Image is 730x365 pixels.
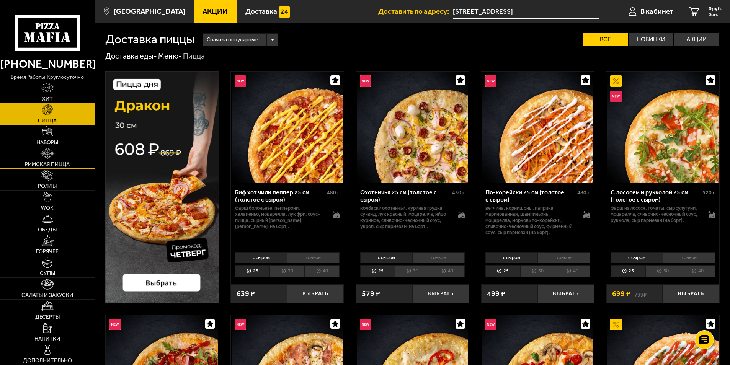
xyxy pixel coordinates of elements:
[607,72,719,183] img: С лососем и рукколой 25 см (толстое с сыром)
[232,72,343,183] img: Биф хот чили пеппер 25 см (толстое с сыром)
[21,293,73,298] span: Салаты и закуски
[287,252,340,263] li: тонкое
[35,314,60,320] span: Десерты
[610,91,622,102] img: Новинка
[629,33,673,46] label: Новинки
[158,51,182,60] a: Меню-
[360,75,371,87] img: Новинка
[395,265,430,277] li: 30
[611,189,701,203] div: С лососем и рукколой 25 см (толстое с сыром)
[360,252,412,263] li: с сыром
[360,319,371,330] img: Новинка
[42,96,53,102] span: Хит
[23,358,72,363] span: Дополнительно
[583,33,628,46] label: Все
[360,265,395,277] li: 25
[663,252,715,263] li: тонкое
[485,75,496,87] img: Новинка
[237,290,255,298] span: 639 ₽
[482,72,593,183] img: По-корейски 25 см (толстое с сыром)
[269,265,304,277] li: 30
[537,252,590,263] li: тонкое
[38,118,57,124] span: Пицца
[279,6,290,18] img: 15daf4d41897b9f0e9f617042186c801.svg
[38,184,57,189] span: Роллы
[611,252,663,263] li: с сыром
[634,290,647,298] s: 799 ₽
[702,189,715,196] span: 520 г
[612,290,630,298] span: 699 ₽
[207,33,258,47] span: Сначала популярные
[485,189,575,203] div: По-корейски 25 см (толстое с сыром)
[105,33,195,46] h1: Доставка пиццы
[610,319,622,330] img: Акционный
[452,189,465,196] span: 430 г
[114,8,185,15] span: [GEOGRAPHIC_DATA]
[183,51,205,61] div: Пицца
[287,284,344,303] button: Выбрать
[36,249,59,254] span: Горячее
[235,319,246,330] img: Новинка
[38,227,57,233] span: Обеды
[231,72,344,183] a: НовинкаБиф хот чили пеппер 25 см (толстое с сыром)
[362,290,380,298] span: 579 ₽
[34,336,60,342] span: Напитки
[555,265,590,277] li: 40
[235,75,246,87] img: Новинка
[645,265,680,277] li: 30
[235,205,325,230] p: фарш болоньезе, пепперони, халапеньо, моцарелла, лук фри, соус-пицца, сырный [PERSON_NAME], [PERS...
[304,265,340,277] li: 40
[481,72,594,183] a: НовинкаПо-корейски 25 см (толстое с сыром)
[485,205,576,235] p: ветчина, корнишоны, паприка маринованная, шампиньоны, моцарелла, морковь по-корейски, сливочно-че...
[245,8,277,15] span: Доставка
[105,51,157,60] a: Доставка еды-
[611,265,645,277] li: 25
[485,265,520,277] li: 25
[235,265,270,277] li: 25
[109,319,121,330] img: Новинка
[360,205,451,230] p: колбаски охотничьи, куриная грудка су-вид, лук красный, моцарелла, яйцо куриное, сливочно-чесночн...
[453,5,599,19] span: Среднерогатская улица, 9
[25,162,70,167] span: Римская пицца
[356,72,469,183] a: НовинкаОхотничья 25 см (толстое с сыром)
[36,140,58,145] span: Наборы
[412,252,465,263] li: тонкое
[709,12,722,17] span: 0 шт.
[203,8,228,15] span: Акции
[412,284,469,303] button: Выбрать
[357,72,468,183] img: Охотничья 25 см (толстое с сыром)
[40,271,55,276] span: Супы
[430,265,465,277] li: 40
[360,189,450,203] div: Охотничья 25 см (толстое с сыром)
[610,75,622,87] img: Акционный
[235,252,287,263] li: с сыром
[537,284,594,303] button: Выбрать
[640,8,673,15] span: В кабинет
[487,290,505,298] span: 499 ₽
[485,319,496,330] img: Новинка
[485,252,537,263] li: с сыром
[520,265,555,277] li: 30
[327,189,340,196] span: 480 г
[680,265,715,277] li: 40
[709,6,722,11] span: 0 руб.
[235,189,325,203] div: Биф хот чили пеппер 25 см (толстое с сыром)
[606,72,719,183] a: АкционныйНовинкаС лососем и рукколой 25 см (толстое с сыром)
[453,5,599,19] input: Ваш адрес доставки
[611,205,701,223] p: фарш из лосося, томаты, сыр сулугуни, моцарелла, сливочно-чесночный соус, руккола, сыр пармезан (...
[663,284,719,303] button: Выбрать
[41,205,54,211] span: WOK
[378,8,453,15] span: Доставить по адресу:
[674,33,719,46] label: Акции
[577,189,590,196] span: 480 г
